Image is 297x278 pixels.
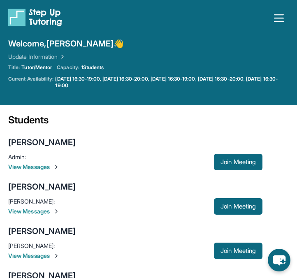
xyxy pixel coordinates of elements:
div: [PERSON_NAME] [8,137,76,148]
img: logo [8,8,62,26]
span: Capacity: [57,64,79,71]
span: Join Meeting [220,248,256,253]
button: Join Meeting [214,243,262,259]
span: Tutor/Mentor [21,64,52,71]
span: [PERSON_NAME] : [8,198,55,205]
span: 1 Students [81,64,104,71]
span: View Messages [8,163,214,171]
span: Admin : [8,153,26,160]
a: Update Information [8,53,66,61]
span: Current Availability: [8,76,53,89]
div: [PERSON_NAME] [8,225,76,237]
span: View Messages [8,207,214,215]
span: Title: [8,64,20,71]
img: Chevron-Right [53,208,60,215]
span: Join Meeting [220,160,256,164]
span: Join Meeting [220,204,256,209]
span: [PERSON_NAME] : [8,242,55,249]
img: Chevron-Right [53,253,60,259]
span: Welcome, [PERSON_NAME] 👋 [8,38,124,49]
img: Chevron Right [58,53,66,61]
span: View Messages [8,252,214,260]
img: Chevron-Right [53,164,60,170]
button: chat-button [268,249,290,271]
div: Students [8,114,262,132]
button: Join Meeting [214,154,262,170]
div: [PERSON_NAME] [8,181,76,192]
button: Join Meeting [214,198,262,215]
a: [DATE] 16:30-19:00, [DATE] 16:30-20:00, [DATE] 16:30-19:00, [DATE] 16:30-20:00, [DATE] 16:30-19:00 [55,76,289,89]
